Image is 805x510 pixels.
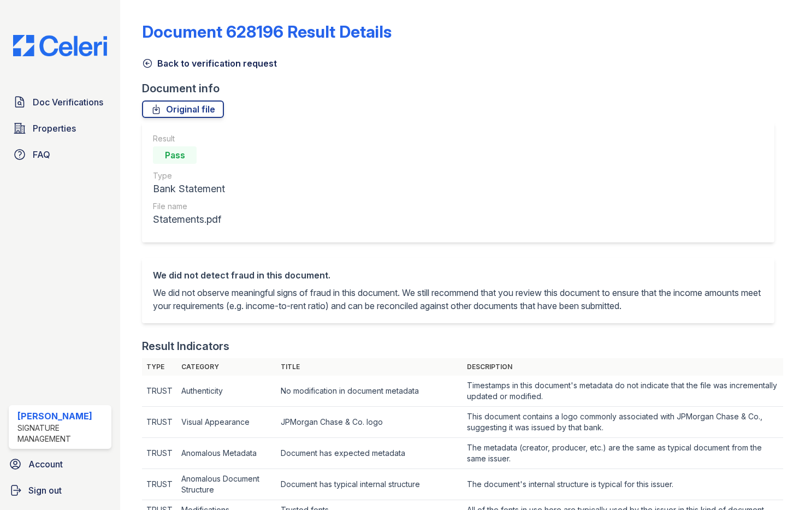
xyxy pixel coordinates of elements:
th: Type [142,358,177,376]
div: Pass [153,146,197,164]
span: Account [28,458,63,471]
a: Sign out [4,479,116,501]
td: JPMorgan Chase & Co. logo [276,407,463,438]
td: TRUST [142,438,177,469]
th: Description [463,358,784,376]
td: Anomalous Document Structure [177,469,276,500]
span: Properties [33,122,76,135]
td: Document has typical internal structure [276,469,463,500]
td: TRUST [142,376,177,407]
a: Properties [9,117,111,139]
td: Authenticity [177,376,276,407]
td: TRUST [142,469,177,500]
img: CE_Logo_Blue-a8612792a0a2168367f1c8372b55b34899dd931a85d93a1a3d3e32e68fde9ad4.png [4,35,116,56]
td: No modification in document metadata [276,376,463,407]
a: Doc Verifications [9,91,111,113]
div: File name [153,201,225,212]
div: Bank Statement [153,181,225,197]
div: Statements.pdf [153,212,225,227]
td: Visual Appearance [177,407,276,438]
p: We did not observe meaningful signs of fraud in this document. We still recommend that you review... [153,286,763,312]
td: Timestamps in this document's metadata do not indicate that the file was incrementally updated or... [463,376,784,407]
td: The metadata (creator, producer, etc.) are the same as typical document from the same issuer. [463,438,784,469]
a: Back to verification request [142,57,277,70]
div: Document info [142,81,783,96]
div: Result Indicators [142,339,229,354]
th: Title [276,358,463,376]
span: Doc Verifications [33,96,103,109]
td: TRUST [142,407,177,438]
a: FAQ [9,144,111,165]
div: Signature Management [17,423,107,444]
div: [PERSON_NAME] [17,410,107,423]
td: Document has expected metadata [276,438,463,469]
span: FAQ [33,148,50,161]
td: This document contains a logo commonly associated with JPMorgan Chase & Co., suggesting it was is... [463,407,784,438]
th: Category [177,358,276,376]
div: Type [153,170,225,181]
span: Sign out [28,484,62,497]
td: The document's internal structure is typical for this issuer. [463,469,784,500]
a: Original file [142,100,224,118]
div: We did not detect fraud in this document. [153,269,763,282]
a: Account [4,453,116,475]
td: Anomalous Metadata [177,438,276,469]
div: Result [153,133,225,144]
a: Document 628196 Result Details [142,22,392,41]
